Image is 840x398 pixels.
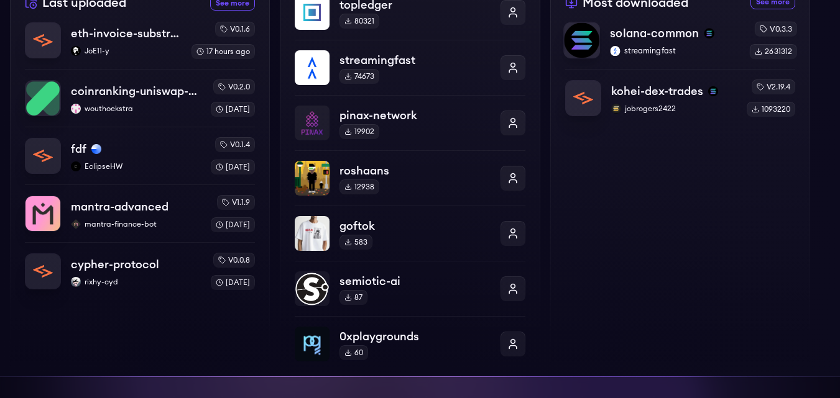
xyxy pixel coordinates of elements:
img: jobrogers2422 [611,104,621,114]
div: v1.1.9 [217,195,255,210]
img: semiotic-ai [295,271,330,306]
p: jobrogers2422 [611,104,737,114]
p: streamingfast [339,52,490,69]
img: coinranking-uniswap-v3-forks [25,81,60,115]
div: [DATE] [211,160,255,174]
p: kohei-dex-trades [611,83,703,100]
img: pinax-network [295,106,330,140]
img: 0xplaygrounds [295,327,330,361]
p: JoE11-y [71,46,182,56]
img: cypher-protocol [25,254,60,289]
img: mantra-finance-bot [71,219,81,229]
div: [DATE] [211,275,255,290]
div: [DATE] [211,102,255,117]
div: [DATE] [211,217,255,232]
div: 60 [339,345,368,360]
img: streamingfast [295,50,330,85]
div: 19902 [339,124,379,139]
a: kohei-dex-tradeskohei-dex-tradessolanajobrogers2422jobrogers2422v2.19.41093220 [565,69,795,117]
a: eth-invoice-substreamseth-invoice-substreamsJoE11-yJoE11-yv0.1.617 hours ago [25,22,255,69]
p: solana-common [610,25,699,42]
img: solana [704,29,714,38]
img: goftok [295,216,330,251]
a: fdffdfbaseEclipseHWEclipseHWv0.1.4[DATE] [25,127,255,184]
a: pinax-networkpinax-network19902 [295,95,525,150]
p: pinax-network [339,107,490,124]
a: goftokgoftok583 [295,206,525,261]
p: eth-invoice-substreams [71,25,182,42]
img: wouthoekstra [71,104,81,114]
p: fdf [71,140,86,158]
img: base [91,144,101,154]
p: rixhy-cyd [71,277,201,287]
div: 80321 [339,14,379,29]
div: 74673 [339,69,379,84]
img: JoE11-y [71,46,81,56]
p: cypher-protocol [71,256,159,273]
a: solana-commonsolana-commonsolanastreamingfaststreamingfastv0.3.32631312 [563,21,797,69]
p: mantra-advanced [71,198,168,215]
div: v0.0.8 [213,253,255,268]
div: v0.2.0 [213,79,255,94]
a: coinranking-uniswap-v3-forkscoinranking-uniswap-v3-forkswouthoekstrawouthoekstrav0.2.0[DATE] [25,69,255,127]
img: eth-invoice-substreams [25,23,60,58]
img: fdf [25,138,60,173]
div: 17 hours ago [192,44,255,59]
div: 12938 [339,179,379,194]
a: streamingfaststreamingfast74673 [295,40,525,95]
img: streamingfast [610,46,620,56]
div: v0.1.6 [215,22,255,37]
p: semiotic-ai [339,273,490,290]
div: 1093220 [747,102,795,117]
img: kohei-dex-trades [566,81,601,115]
p: streamingfast [610,46,739,56]
div: v2.19.4 [752,79,795,94]
p: EclipseHW [71,161,201,171]
p: coinranking-uniswap-v3-forks [71,83,201,100]
a: semiotic-aisemiotic-ai87 [295,261,525,316]
a: cypher-protocolcypher-protocolrixhy-cydrixhy-cydv0.0.8[DATE] [25,242,255,290]
div: 87 [339,290,367,305]
p: wouthoekstra [71,104,201,114]
p: roshaans [339,162,490,179]
img: rixhy-cyd [71,277,81,287]
div: 2631312 [750,44,797,59]
a: 0xplaygrounds0xplaygrounds60 [295,316,525,361]
p: mantra-finance-bot [71,219,201,229]
img: solana [708,86,718,96]
img: mantra-advanced [25,196,60,231]
div: v0.1.4 [215,137,255,152]
div: v0.3.3 [755,21,797,36]
img: EclipseHW [71,161,81,171]
p: goftok [339,217,490,235]
img: solana-common [564,22,599,58]
div: 583 [339,235,372,250]
p: 0xplaygrounds [339,328,490,345]
img: roshaans [295,161,330,196]
a: roshaansroshaans12938 [295,150,525,206]
a: mantra-advancedmantra-advancedmantra-finance-botmantra-finance-botv1.1.9[DATE] [25,184,255,242]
